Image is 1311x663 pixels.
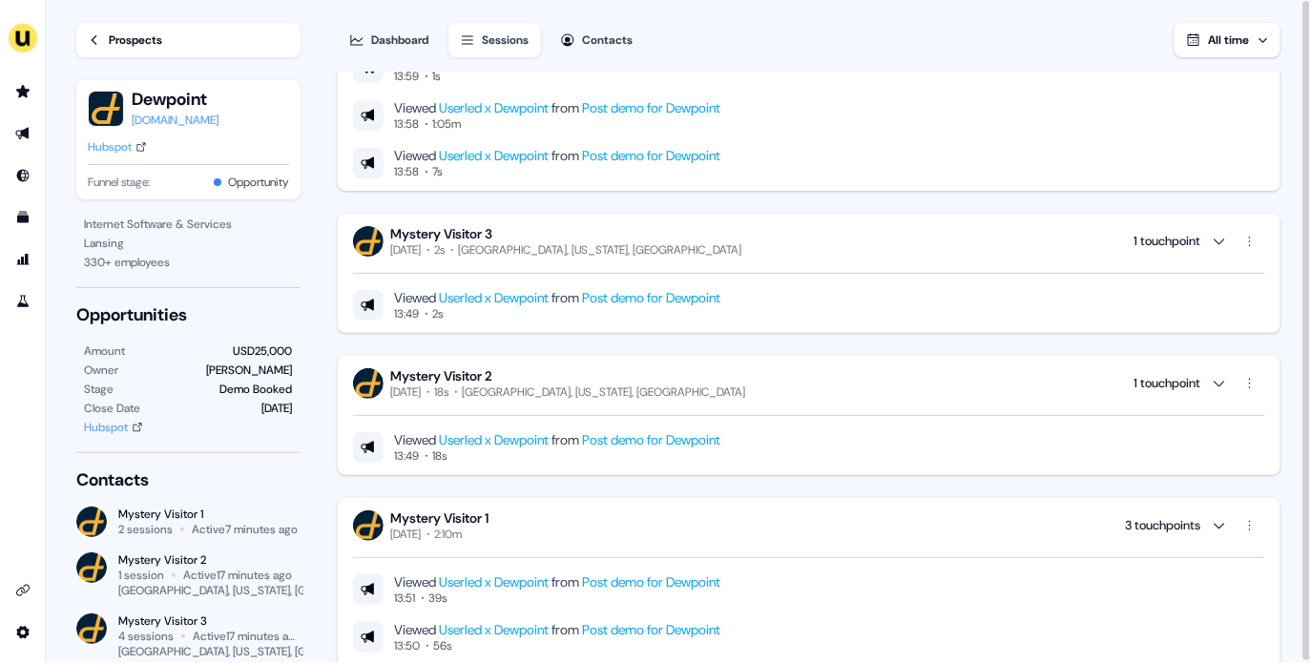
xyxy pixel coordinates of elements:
[262,399,293,418] div: [DATE]
[338,23,441,57] button: Dashboard
[1125,516,1200,535] div: 3 touchpoints
[395,573,721,590] div: Viewed from
[583,31,634,50] div: Contacts
[463,384,746,400] div: [GEOGRAPHIC_DATA], [US_STATE], [GEOGRAPHIC_DATA]
[132,88,218,111] button: Dewpoint
[84,215,293,234] div: Internet Software & Services
[8,160,38,191] a: Go to Inbound
[395,638,421,653] div: 13:50
[8,286,38,317] a: Go to experiments
[440,621,550,638] a: Userled x Dewpoint
[440,431,550,448] a: Userled x Dewpoint
[395,306,420,321] div: 13:49
[435,242,446,258] div: 2s
[395,147,721,164] div: Viewed from
[88,173,150,192] span: Funnel stage:
[88,137,132,156] div: Hubspot
[395,99,721,116] div: Viewed from
[391,509,489,527] div: Mystery Visitor 1
[84,234,293,253] div: Lansing
[459,242,742,258] div: [GEOGRAPHIC_DATA], [US_STATE], [GEOGRAPHIC_DATA]
[8,244,38,275] a: Go to attribution
[583,99,721,116] a: Post demo for Dewpoint
[76,303,301,326] div: Opportunities
[118,613,301,629] div: Mystery Visitor 3
[395,621,721,638] div: Viewed from
[440,147,550,164] a: Userled x Dewpoint
[132,111,218,130] a: [DOMAIN_NAME]
[84,418,128,437] div: Hubspot
[583,431,721,448] a: Post demo for Dewpoint
[183,568,292,583] div: Active 17 minutes ago
[88,137,147,156] a: Hubspot
[353,509,1265,542] button: Mystery Visitor 1[DATE]2:10m 3 touchpoints
[395,164,420,179] div: 13:58
[192,522,298,537] div: Active 7 minutes ago
[353,367,1265,400] button: Mystery Visitor 2[DATE]18s[GEOGRAPHIC_DATA], [US_STATE], [GEOGRAPHIC_DATA] 1 touchpoint
[440,573,550,590] a: Userled x Dewpoint
[433,306,444,321] div: 2s
[118,629,174,644] div: 4 sessions
[193,629,301,644] div: Active 17 minutes ago
[8,202,38,233] a: Go to templates
[76,468,301,491] div: Contacts
[234,342,293,361] div: USD25,000
[8,76,38,107] a: Go to prospects
[583,573,721,590] a: Post demo for Dewpoint
[372,31,429,50] div: Dashboard
[8,118,38,149] a: Go to outbound experience
[434,638,452,653] div: 56s
[8,575,38,606] a: Go to integrations
[435,384,449,400] div: 18s
[433,448,447,464] div: 18s
[84,253,293,272] div: 330 + employees
[583,621,721,638] a: Post demo for Dewpoint
[84,380,114,399] div: Stage
[84,342,125,361] div: Amount
[433,116,462,132] div: 1:05m
[207,361,293,380] div: [PERSON_NAME]
[395,289,721,306] div: Viewed from
[229,173,289,192] button: Opportunity
[435,527,463,542] div: 2:10m
[118,644,405,659] div: [GEOGRAPHIC_DATA], [US_STATE], [GEOGRAPHIC_DATA]
[433,69,441,84] div: 1s
[429,590,447,606] div: 39s
[1134,232,1200,251] div: 1 touchpoint
[440,99,550,116] a: Userled x Dewpoint
[118,552,301,568] div: Mystery Visitor 2
[391,242,422,258] div: [DATE]
[395,590,416,606] div: 13:51
[118,522,173,537] div: 2 sessions
[391,384,422,400] div: [DATE]
[583,289,721,306] a: Post demo for Dewpoint
[391,367,746,384] div: Mystery Visitor 2
[353,400,1265,464] div: Mystery Visitor 2[DATE]18s[GEOGRAPHIC_DATA], [US_STATE], [GEOGRAPHIC_DATA] 1 touchpoint
[220,380,293,399] div: Demo Booked
[483,31,530,50] div: Sessions
[84,399,140,418] div: Close Date
[1209,32,1250,48] span: All time
[549,23,645,57] button: Contacts
[353,258,1265,321] div: Mystery Visitor 3[DATE]2s[GEOGRAPHIC_DATA], [US_STATE], [GEOGRAPHIC_DATA] 1 touchpoint
[118,583,405,598] div: [GEOGRAPHIC_DATA], [US_STATE], [GEOGRAPHIC_DATA]
[395,116,420,132] div: 13:58
[1175,23,1280,57] button: All time
[391,527,422,542] div: [DATE]
[118,507,298,522] div: Mystery Visitor 1
[433,164,443,179] div: 7s
[395,69,420,84] div: 13:59
[8,617,38,648] a: Go to integrations
[1134,374,1200,393] div: 1 touchpoint
[84,418,143,437] a: Hubspot
[395,431,721,448] div: Viewed from
[353,225,1265,258] button: Mystery Visitor 3[DATE]2s[GEOGRAPHIC_DATA], [US_STATE], [GEOGRAPHIC_DATA] 1 touchpoint
[583,147,721,164] a: Post demo for Dewpoint
[109,31,162,50] div: Prospects
[84,361,118,380] div: Owner
[448,23,541,57] button: Sessions
[391,225,742,242] div: Mystery Visitor 3
[395,448,420,464] div: 13:49
[76,23,301,57] a: Prospects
